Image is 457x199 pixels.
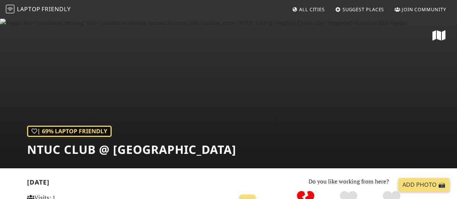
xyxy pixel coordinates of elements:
span: Join Community [402,6,446,13]
h2: [DATE] [27,178,259,189]
a: LaptopFriendly LaptopFriendly [6,3,71,16]
img: LaptopFriendly [6,5,14,13]
span: Friendly [42,5,70,13]
a: Join Community [392,3,449,16]
p: Do you like working from here? [267,177,430,186]
span: All Cities [299,6,325,13]
h1: NTUC Club @ [GEOGRAPHIC_DATA] [27,143,236,156]
div: | 69% Laptop Friendly [27,126,112,137]
a: Suggest Places [332,3,387,16]
a: All Cities [289,3,328,16]
span: Suggest Places [342,6,384,13]
span: Laptop [17,5,40,13]
a: Add Photo 📸 [398,178,450,192]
